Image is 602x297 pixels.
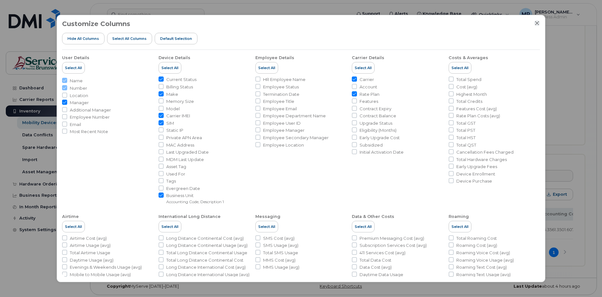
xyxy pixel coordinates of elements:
[166,178,176,184] span: Tags
[263,142,304,148] span: Employee Location
[70,114,110,120] span: Employee Number
[166,120,174,126] span: SIM
[360,257,391,263] span: Total Data Cost
[166,193,224,199] span: Business Unit
[70,100,89,106] span: Manager
[161,65,178,70] span: Select All
[263,84,299,90] span: Employee Status
[166,242,248,248] span: Long Distance Continental Usage (avg)
[166,199,224,204] small: Accounting Code, Description 1
[360,91,379,97] span: Rate Plan
[166,171,185,177] span: Used For
[263,250,298,256] span: Total SMS Usage
[166,91,178,97] span: Make
[166,76,196,83] span: Current Status
[456,157,507,163] span: Total Hardware Charges
[159,221,181,232] button: Select All
[456,127,475,133] span: Total PST
[258,224,275,229] span: Select All
[456,149,514,155] span: Cancellation Fees Charged
[456,84,477,90] span: Cost (avg)
[352,62,375,74] button: Select All
[360,264,392,270] span: Data Cost (avg)
[70,107,111,113] span: Additional Manager
[456,178,492,184] span: Device Purchase
[68,36,99,41] span: Hide All Columns
[456,235,497,241] span: Total Roaming Cost
[456,250,510,256] span: Roaming Voice Cost (avg)
[355,224,372,229] span: Select All
[255,62,278,74] button: Select All
[166,98,194,104] span: Memory Size
[360,84,377,90] span: Account
[263,91,299,97] span: Termination Date
[166,142,194,148] span: MAC Address
[360,149,404,155] span: Initial Activation Date
[258,65,275,70] span: Select All
[360,235,424,241] span: Premium Messaging Cost (avg)
[70,250,110,256] span: Total Airtime Usage
[360,106,391,112] span: Contract Expiry
[456,264,507,270] span: Roaming Text Cost (avg)
[155,33,197,44] button: Default Selection
[62,62,85,74] button: Select All
[166,164,186,170] span: Asset Tag
[360,127,397,133] span: Eligibility (Months)
[360,242,427,248] span: Subscription Services Cost (avg)
[263,76,306,83] span: HR Employee Name
[70,129,108,135] span: Most Recent Note
[255,221,278,232] button: Select All
[449,62,471,74] button: Select All
[166,157,204,163] span: MDM Last Update
[166,84,193,90] span: Billing Status
[456,257,514,263] span: Roaming Voice Usage (avg)
[107,33,152,44] button: Select all Columns
[456,242,497,248] span: Roaming Cost (avg)
[263,113,326,119] span: Employee Department Name
[70,235,107,241] span: Airtime Cost (avg)
[159,62,181,74] button: Select All
[263,98,294,104] span: Employee Title
[65,65,82,70] span: Select All
[449,55,488,61] div: Costs & Averages
[534,20,540,26] button: Close
[452,65,469,70] span: Select All
[160,36,192,41] span: Default Selection
[70,78,83,84] span: Name
[62,33,105,44] button: Hide All Columns
[456,164,497,170] span: Early Upgrade Fees
[255,214,280,220] div: Messaging
[360,98,378,104] span: Features
[166,185,200,192] span: Evergreen Date
[355,65,372,70] span: Select All
[263,235,295,241] span: SMS Cost (avg)
[456,106,497,112] span: Features Cost (avg)
[263,106,297,112] span: Employee Email
[360,120,392,126] span: Upgrade Status
[452,224,469,229] span: Select All
[263,127,305,133] span: Employee Manager
[456,171,495,177] span: Device Enrollment
[352,221,375,232] button: Select All
[456,135,476,141] span: Total HST
[166,127,183,133] span: Static IP
[62,20,130,27] h3: Customize Columns
[456,76,481,83] span: Total Spend
[360,250,406,256] span: 411 Services Cost (avg)
[70,93,88,99] span: Location
[255,55,294,61] div: Employee Details
[456,91,487,97] span: Highest Month
[166,106,180,112] span: Model
[70,264,142,270] span: Evenings & Weekends Usage (avg)
[360,76,374,83] span: Carrier
[166,264,246,270] span: Long Distance International Cost (avg)
[161,224,178,229] span: Select All
[166,235,244,241] span: Long Distance Continental Cost (avg)
[70,122,81,128] span: Email
[62,221,85,232] button: Select All
[360,142,383,148] span: Subsidized
[456,120,476,126] span: Total GST
[449,221,471,232] button: Select All
[70,257,114,263] span: Daytime Usage (avg)
[449,214,469,220] div: Roaming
